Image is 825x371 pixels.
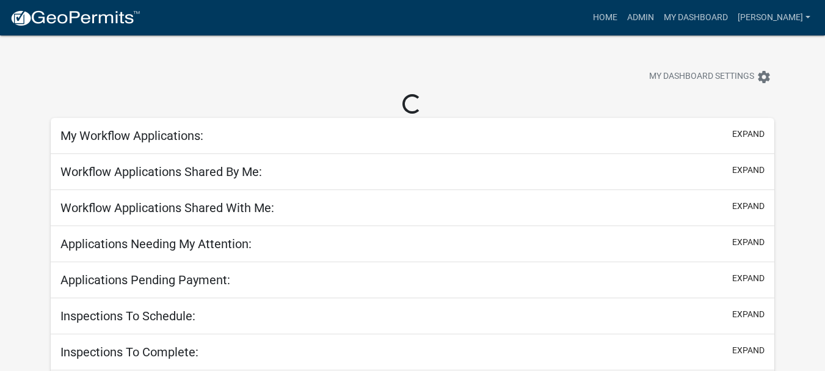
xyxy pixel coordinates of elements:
[60,237,252,251] h5: Applications Needing My Attention:
[60,164,262,179] h5: Workflow Applications Shared By Me:
[732,308,765,321] button: expand
[60,200,274,215] h5: Workflow Applications Shared With Me:
[732,344,765,357] button: expand
[622,6,659,29] a: Admin
[732,164,765,177] button: expand
[757,70,771,84] i: settings
[733,6,815,29] a: [PERSON_NAME]
[60,273,230,287] h5: Applications Pending Payment:
[639,65,781,89] button: My Dashboard Settingssettings
[588,6,622,29] a: Home
[659,6,733,29] a: My Dashboard
[732,128,765,141] button: expand
[60,128,203,143] h5: My Workflow Applications:
[60,309,195,323] h5: Inspections To Schedule:
[649,70,754,84] span: My Dashboard Settings
[732,200,765,213] button: expand
[60,345,198,359] h5: Inspections To Complete:
[732,272,765,285] button: expand
[732,236,765,249] button: expand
